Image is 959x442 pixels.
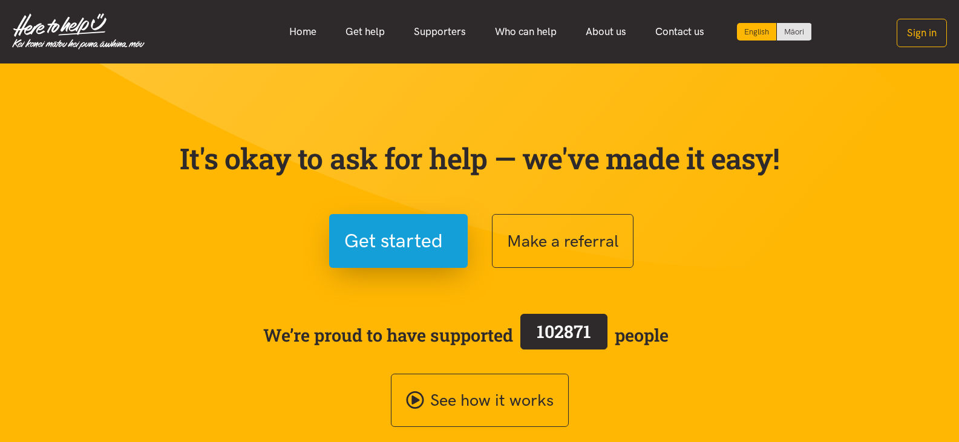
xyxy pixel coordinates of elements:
a: See how it works [391,374,569,427]
a: Who can help [480,19,571,45]
div: Language toggle [737,23,812,41]
button: Sign in [897,19,947,47]
img: Home [12,13,145,50]
a: Contact us [641,19,719,45]
span: Get started [344,226,443,256]
div: Current language [737,23,777,41]
a: 102871 [513,311,615,359]
button: Make a referral [492,214,633,268]
span: We’re proud to have supported people [263,311,669,359]
a: Get help [331,19,399,45]
a: Home [275,19,331,45]
button: Get started [329,214,468,268]
span: 102871 [537,320,591,343]
p: It's okay to ask for help — we've made it easy! [177,141,782,176]
a: Supporters [399,19,480,45]
a: Switch to Te Reo Māori [777,23,811,41]
a: About us [571,19,641,45]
